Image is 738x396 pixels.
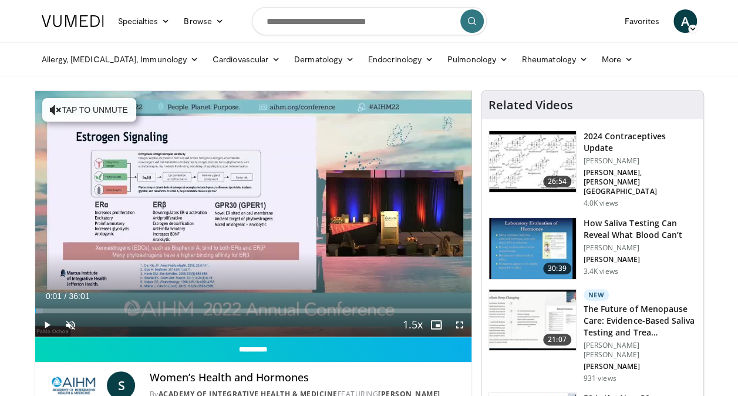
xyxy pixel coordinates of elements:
button: Tap to unmute [42,98,136,122]
p: [PERSON_NAME] [584,255,696,264]
a: Allergy, [MEDICAL_DATA], Immunology [35,48,206,71]
span: 30:39 [543,263,571,274]
a: More [595,48,640,71]
h3: The Future of Menopause Care: Evidence-Based Saliva Testing and Trea… [584,303,696,338]
a: Cardiovascular [205,48,287,71]
p: [PERSON_NAME], [PERSON_NAME][GEOGRAPHIC_DATA] [584,168,696,196]
div: Progress Bar [35,308,471,313]
button: Unmute [59,313,82,337]
p: 4.0K views [584,199,618,208]
a: Favorites [618,9,666,33]
h3: 2024 Contraceptives Update [584,130,696,154]
a: Dermatology [287,48,361,71]
span: 26:54 [543,176,571,187]
h3: How Saliva Testing Can Reveal What Blood Can’t [584,217,696,241]
img: 63accea6-b0e0-4c2a-943b-dbf2e08e0487.150x105_q85_crop-smart_upscale.jpg [489,218,576,279]
a: 21:07 New The Future of Menopause Care: Evidence-Based Saliva Testing and Trea… [PERSON_NAME] [PE... [488,289,696,383]
a: Specialties [111,9,177,33]
span: 36:01 [69,291,89,301]
a: 26:54 2024 Contraceptives Update [PERSON_NAME] [PERSON_NAME], [PERSON_NAME][GEOGRAPHIC_DATA] 4.0K... [488,130,696,208]
h4: Related Videos [488,98,573,112]
p: [PERSON_NAME] [584,156,696,166]
span: / [65,291,67,301]
p: New [584,289,609,301]
img: VuMedi Logo [42,15,104,27]
a: Rheumatology [515,48,595,71]
button: Fullscreen [448,313,471,337]
a: 30:39 How Saliva Testing Can Reveal What Blood Can’t [PERSON_NAME] [PERSON_NAME] 3.4K views [488,217,696,280]
button: Enable picture-in-picture mode [424,313,448,337]
span: 21:07 [543,334,571,345]
p: 3.4K views [584,267,618,276]
input: Search topics, interventions [252,7,487,35]
p: 931 views [584,374,616,383]
img: 9de4b1b8-bdfa-4d03-8ca5-60c37705ef28.150x105_q85_crop-smart_upscale.jpg [489,131,576,192]
button: Play [35,313,59,337]
p: [PERSON_NAME] [PERSON_NAME] [584,341,696,360]
a: Endocrinology [361,48,440,71]
a: Browse [177,9,231,33]
a: Pulmonology [440,48,515,71]
span: 0:01 [46,291,62,301]
button: Playback Rate [401,313,424,337]
h4: Women’s Health and Hormones [149,371,461,384]
a: A [673,9,697,33]
p: [PERSON_NAME] [584,362,696,371]
img: ab4fe1c7-4cdb-455e-b709-97a1c4066611.150x105_q85_crop-smart_upscale.jpg [489,290,576,351]
video-js: Video Player [35,91,471,337]
p: [PERSON_NAME] [584,243,696,253]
